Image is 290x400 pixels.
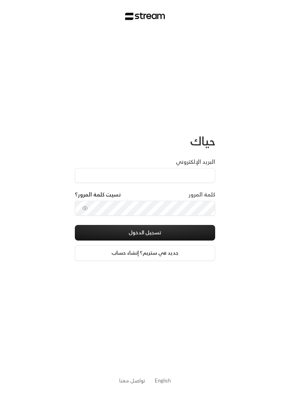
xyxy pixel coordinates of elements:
span: حياك [190,131,215,151]
a: تواصل معنا [119,376,145,385]
button: toggle password visibility [79,202,91,214]
a: English [155,374,171,388]
a: نسيت كلمة المرور؟ [75,191,121,198]
label: كلمة المرور [189,191,215,198]
img: Stream Logo [125,12,165,20]
a: جديد في ستريم؟ إنشاء حساب [75,245,215,261]
button: تسجيل الدخول [75,225,215,241]
label: البريد الإلكتروني [176,158,215,166]
button: تواصل معنا [119,377,145,385]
